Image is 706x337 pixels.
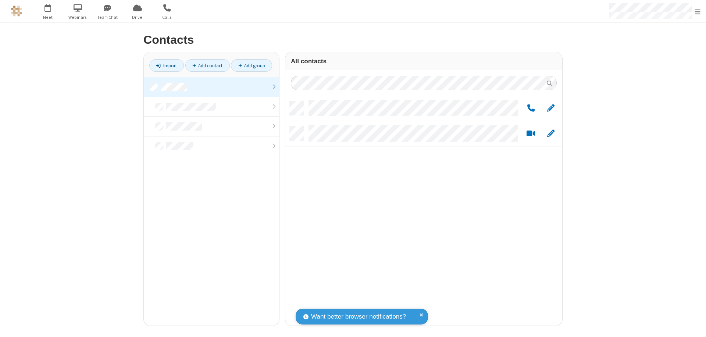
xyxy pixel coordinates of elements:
h3: All contacts [291,58,557,65]
a: Import [149,59,184,72]
a: Add group [231,59,272,72]
span: Meet [34,14,62,21]
button: Start a video meeting [524,129,538,138]
a: Add contact [185,59,230,72]
img: QA Selenium DO NOT DELETE OR CHANGE [11,6,22,17]
div: grid [285,96,562,326]
button: Edit [543,104,558,113]
span: Webinars [64,14,92,21]
button: Edit [543,129,558,138]
h2: Contacts [143,33,563,46]
span: Calls [153,14,181,21]
span: Drive [124,14,151,21]
span: Want better browser notifications? [311,312,406,322]
span: Team Chat [94,14,121,21]
button: Call by phone [524,104,538,113]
